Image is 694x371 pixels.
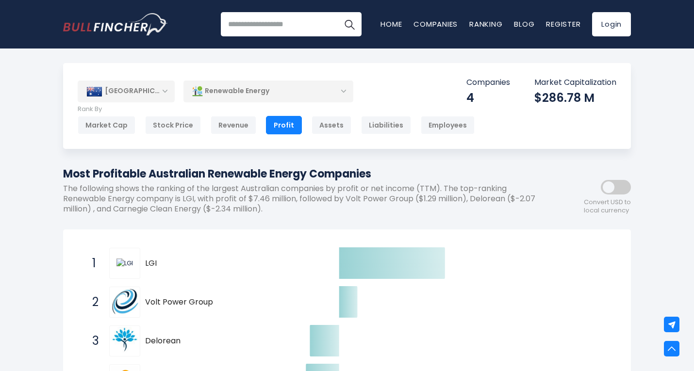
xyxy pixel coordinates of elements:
a: Go to homepage [63,13,167,35]
span: Convert USD to local currency [584,198,631,215]
a: Home [380,19,402,29]
a: Blog [514,19,534,29]
div: [GEOGRAPHIC_DATA] [78,81,175,102]
a: Login [592,12,631,36]
img: LGI [116,258,133,268]
p: Rank By [78,105,475,113]
div: Revenue [211,116,256,134]
span: 3 [87,333,97,349]
img: Bullfincher logo [63,13,168,35]
div: Profit [266,116,302,134]
img: Volt Power Group [111,288,139,316]
button: Search [337,12,362,36]
span: 2 [87,294,97,310]
div: Employees [421,116,475,134]
span: 1 [87,255,97,272]
div: 4 [466,90,510,105]
a: Companies [413,19,458,29]
div: Assets [312,116,351,134]
a: Register [546,19,580,29]
div: Liabilities [361,116,411,134]
div: Stock Price [145,116,201,134]
img: Delorean [111,327,139,355]
p: Companies [466,78,510,88]
span: LGI [145,258,218,269]
div: Market Cap [78,116,135,134]
p: Market Capitalization [534,78,616,88]
a: Ranking [469,19,502,29]
div: Renewable Energy [183,80,353,102]
span: Delorean [145,336,218,346]
span: Volt Power Group [145,297,218,307]
h1: Most Profitable Australian Renewable Energy Companies [63,166,544,182]
div: $286.78 M [534,90,616,105]
p: The following shows the ranking of the largest Australian companies by profit or net income (TTM)... [63,184,544,214]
